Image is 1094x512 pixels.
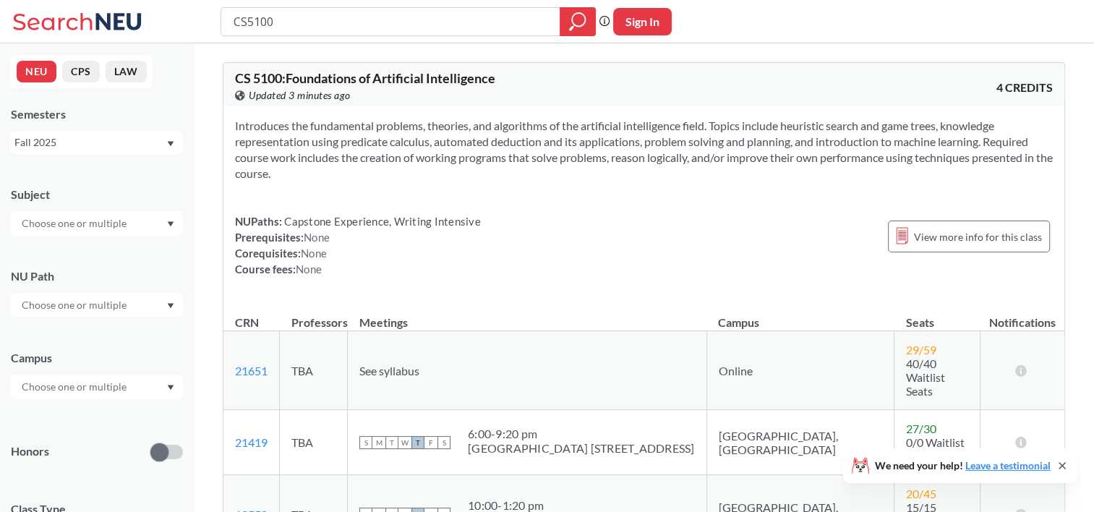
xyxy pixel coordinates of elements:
span: We need your help! [875,461,1051,471]
div: NU Path [11,268,183,284]
p: Honors [11,443,49,460]
button: CPS [62,61,100,82]
span: Capstone Experience, Writing Intensive [282,215,481,228]
span: W [398,436,411,449]
span: CS 5100 : Foundations of Artificial Intelligence [235,70,495,86]
td: TBA [280,410,348,475]
svg: Dropdown arrow [167,385,174,391]
span: S [359,436,372,449]
div: Dropdown arrow [11,211,183,236]
span: T [385,436,398,449]
div: Subject [11,187,183,202]
span: None [304,231,330,244]
svg: Dropdown arrow [167,141,174,147]
span: 0/0 Waitlist Seats [906,435,965,463]
button: LAW [106,61,147,82]
span: F [424,436,437,449]
a: Leave a testimonial [965,459,1051,472]
span: 27 / 30 [906,422,936,435]
button: Sign In [613,8,672,35]
input: Choose one or multiple [14,215,136,232]
span: M [372,436,385,449]
th: Professors [280,300,348,331]
span: View more info for this class [914,228,1042,246]
input: Choose one or multiple [14,296,136,314]
span: Updated 3 minutes ago [249,88,351,103]
div: Dropdown arrow [11,375,183,399]
div: magnifying glass [560,7,596,36]
span: 29 / 59 [906,343,936,357]
td: TBA [280,331,348,410]
div: Fall 2025 [14,135,166,150]
span: 40/40 Waitlist Seats [906,357,945,398]
div: Fall 2025Dropdown arrow [11,131,183,154]
span: None [296,263,322,276]
td: [GEOGRAPHIC_DATA], [GEOGRAPHIC_DATA] [706,410,894,475]
a: 21651 [235,364,268,377]
div: CRN [235,315,259,330]
th: Meetings [348,300,707,331]
td: Online [706,331,894,410]
span: T [411,436,424,449]
div: Semesters [11,106,183,122]
div: Campus [11,350,183,366]
span: 4 CREDITS [996,80,1053,95]
th: Notifications [980,300,1064,331]
div: Dropdown arrow [11,293,183,317]
section: Introduces the fundamental problems, theories, and algorithms of the artificial intelligence fiel... [235,118,1053,182]
svg: Dropdown arrow [167,221,174,227]
span: None [301,247,327,260]
th: Campus [706,300,894,331]
div: NUPaths: Prerequisites: Corequisites: Course fees: [235,213,481,277]
span: 20 / 45 [906,487,936,500]
svg: Dropdown arrow [167,303,174,309]
th: Seats [894,300,980,331]
a: 21419 [235,435,268,449]
button: NEU [17,61,56,82]
div: [GEOGRAPHIC_DATA] [STREET_ADDRESS] [468,441,695,456]
span: See syllabus [359,364,419,377]
div: 6:00 - 9:20 pm [468,427,695,441]
input: Choose one or multiple [14,378,136,396]
input: Class, professor, course number, "phrase" [232,9,550,34]
span: S [437,436,450,449]
svg: magnifying glass [569,12,586,32]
